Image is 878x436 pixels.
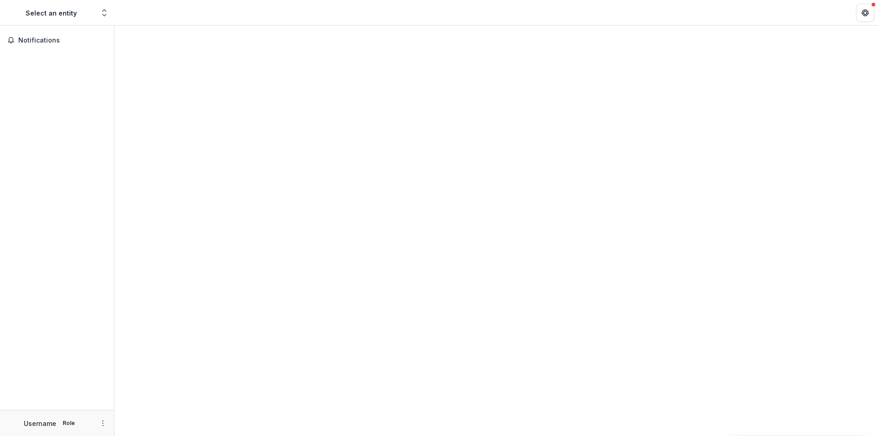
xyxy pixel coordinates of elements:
[24,419,56,428] p: Username
[97,418,108,429] button: More
[60,419,78,427] p: Role
[98,4,111,22] button: Open entity switcher
[18,37,107,44] span: Notifications
[856,4,874,22] button: Get Help
[4,33,110,48] button: Notifications
[26,8,77,18] div: Select an entity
